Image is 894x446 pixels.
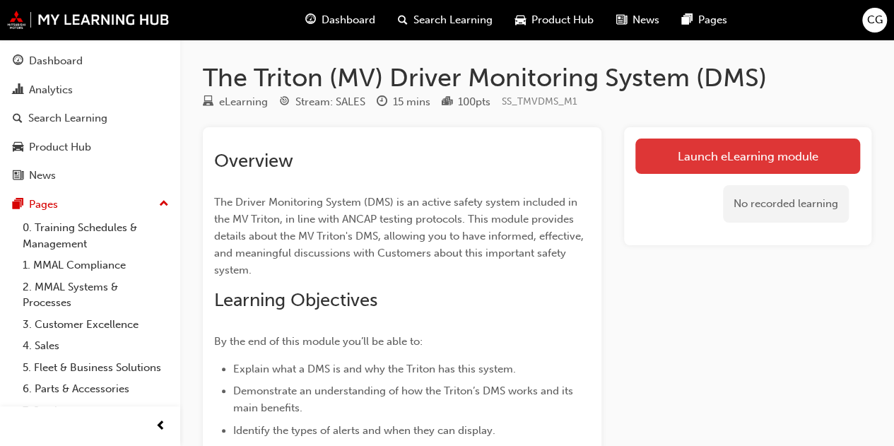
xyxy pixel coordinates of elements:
span: guage-icon [13,55,23,68]
a: Launch eLearning module [635,139,860,174]
div: Stream: SALES [295,94,365,110]
a: 6. Parts & Accessories [17,378,175,400]
div: Search Learning [28,110,107,127]
button: DashboardAnalyticsSearch LearningProduct HubNews [6,45,175,192]
span: Dashboard [322,12,375,28]
a: guage-iconDashboard [294,6,387,35]
a: News [6,163,175,189]
span: News [633,12,659,28]
a: Product Hub [6,134,175,160]
a: Search Learning [6,105,175,131]
div: Dashboard [29,53,83,69]
span: podium-icon [442,96,452,109]
span: Explain what a DMS is and why the Triton has this system. [233,363,516,375]
a: Dashboard [6,48,175,74]
span: The Driver Monitoring System (DMS) is an active safety system included in the MV Triton, in line ... [214,196,587,276]
a: 5. Fleet & Business Solutions [17,357,175,379]
button: CG [862,8,887,33]
span: guage-icon [305,11,316,29]
span: Learning Objectives [214,289,377,311]
span: CG [867,12,883,28]
span: Learning resource code [502,95,577,107]
a: 1. MMAL Compliance [17,254,175,276]
span: chart-icon [13,84,23,97]
a: 2. MMAL Systems & Processes [17,276,175,314]
div: Pages [29,196,58,213]
h1: The Triton (MV) Driver Monitoring System (DMS) [203,62,871,93]
button: Pages [6,192,175,218]
span: car-icon [13,141,23,154]
span: prev-icon [155,418,166,435]
div: Duration [377,93,430,111]
div: Type [203,93,268,111]
a: pages-iconPages [671,6,739,35]
div: Stream [279,93,365,111]
span: Search Learning [413,12,493,28]
span: news-icon [616,11,627,29]
div: Points [442,93,490,111]
a: 7. Service [17,400,175,422]
span: clock-icon [377,96,387,109]
a: 3. Customer Excellence [17,314,175,336]
div: 15 mins [393,94,430,110]
div: News [29,168,56,184]
span: Demonstrate an understanding of how the Triton’s DMS works and its main benefits. [233,385,576,414]
span: Pages [698,12,727,28]
div: Product Hub [29,139,91,155]
div: eLearning [219,94,268,110]
span: target-icon [279,96,290,109]
div: 100 pts [458,94,490,110]
span: search-icon [398,11,408,29]
span: Identify the types of alerts and when they can display. [233,424,495,437]
img: mmal [7,11,170,29]
span: news-icon [13,170,23,182]
a: news-iconNews [605,6,671,35]
span: search-icon [13,112,23,125]
span: learningResourceType_ELEARNING-icon [203,96,213,109]
a: Analytics [6,77,175,103]
span: pages-icon [13,199,23,211]
span: By the end of this module you’ll be able to: [214,335,423,348]
span: up-icon [159,195,169,213]
a: car-iconProduct Hub [504,6,605,35]
span: car-icon [515,11,526,29]
a: search-iconSearch Learning [387,6,504,35]
span: pages-icon [682,11,693,29]
a: 4. Sales [17,335,175,357]
a: 0. Training Schedules & Management [17,217,175,254]
div: No recorded learning [723,185,849,223]
span: Product Hub [531,12,594,28]
span: Overview [214,150,293,172]
div: Analytics [29,82,73,98]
